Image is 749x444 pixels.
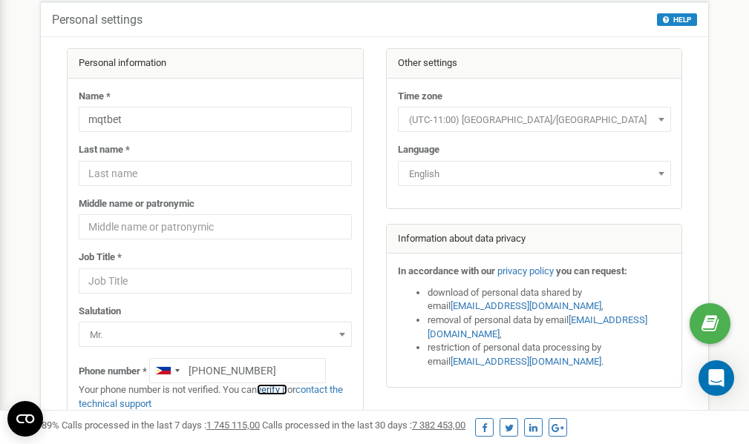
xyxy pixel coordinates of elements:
[79,383,352,411] p: Your phone number is not verified. You can or
[657,13,697,26] button: HELP
[84,325,347,345] span: Mr.
[79,197,194,211] label: Middle name or patronymic
[428,286,671,314] li: download of personal data shared by email ,
[556,265,627,276] strong: you can request:
[79,322,352,347] span: Mr.
[262,420,465,431] span: Calls processed in the last 30 days :
[398,265,495,276] strong: In accordance with our
[451,300,601,311] a: [EMAIL_ADDRESS][DOMAIN_NAME]
[79,251,122,265] label: Job Title *
[403,110,666,130] span: (UTC-11:00) Pacific/Midway
[150,359,184,382] div: Telephone country code
[428,314,671,341] li: removal of personal data by email ,
[398,90,442,104] label: Time zone
[428,341,671,368] li: restriction of personal data processing by email .
[79,365,147,379] label: Phone number *
[79,384,343,409] a: contact the technical support
[7,401,43,437] button: Open CMP widget
[398,107,671,132] span: (UTC-11:00) Pacific/Midway
[68,49,363,79] div: Personal information
[206,420,260,431] u: 1 745 115,00
[403,164,666,185] span: English
[79,107,352,132] input: Name
[412,420,465,431] u: 7 382 453,00
[398,161,671,186] span: English
[79,90,111,104] label: Name *
[79,268,352,294] input: Job Title
[699,360,734,396] div: Open Intercom Messenger
[149,358,326,383] input: +1-800-555-55-55
[52,13,143,27] h5: Personal settings
[79,161,352,186] input: Last name
[387,49,682,79] div: Other settings
[387,225,682,254] div: Information about data privacy
[257,384,287,395] a: verify it
[497,265,554,276] a: privacy policy
[79,143,130,157] label: Last name *
[398,143,439,157] label: Language
[428,314,647,339] a: [EMAIL_ADDRESS][DOMAIN_NAME]
[62,420,260,431] span: Calls processed in the last 7 days :
[79,305,121,319] label: Salutation
[79,214,352,239] input: Middle name or patronymic
[451,356,601,367] a: [EMAIL_ADDRESS][DOMAIN_NAME]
